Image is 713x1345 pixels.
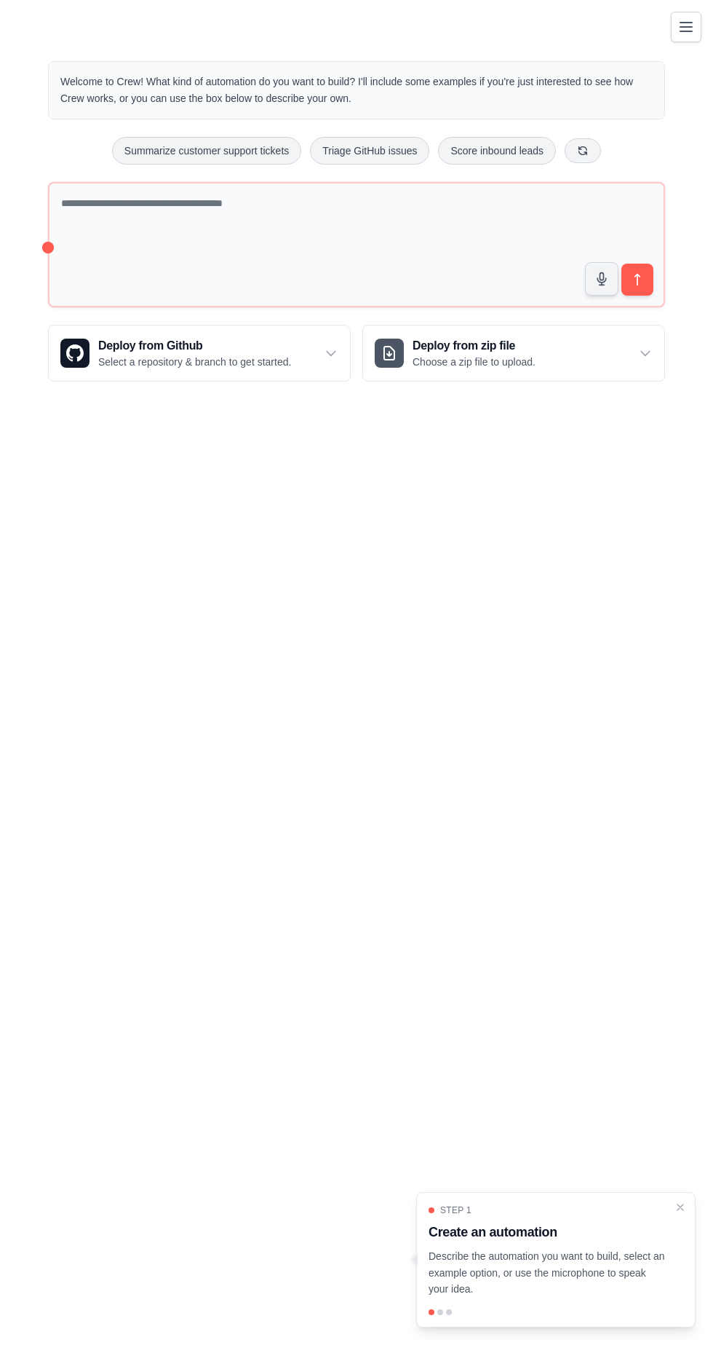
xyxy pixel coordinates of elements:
[413,337,535,355] h3: Deploy from zip file
[674,1202,686,1213] button: Close walkthrough
[98,337,291,355] h3: Deploy from Github
[112,137,301,165] button: Summarize customer support tickets
[310,137,429,165] button: Triage GitHub issues
[98,355,291,369] p: Select a repository & branch to get started.
[671,12,701,42] button: Toggle navigation
[60,74,653,107] p: Welcome to Crew! What kind of automation do you want to build? I'll include some examples if you'...
[429,1222,666,1242] h3: Create an automation
[640,1275,713,1345] iframe: Chat Widget
[429,1248,666,1298] p: Describe the automation you want to build, select an example option, or use the microphone to spe...
[438,137,556,165] button: Score inbound leads
[440,1204,471,1216] span: Step 1
[413,355,535,369] p: Choose a zip file to upload.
